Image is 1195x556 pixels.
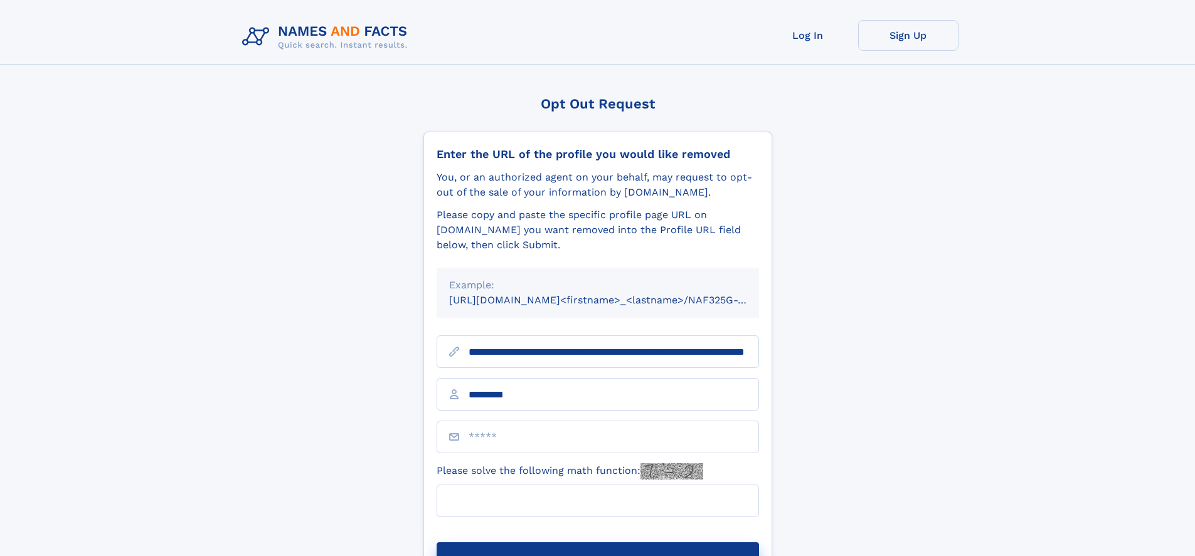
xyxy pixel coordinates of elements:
small: [URL][DOMAIN_NAME]<firstname>_<lastname>/NAF325G-xxxxxxxx [449,294,783,306]
div: Enter the URL of the profile you would like removed [437,147,759,161]
label: Please solve the following math function: [437,463,703,480]
div: Please copy and paste the specific profile page URL on [DOMAIN_NAME] you want removed into the Pr... [437,207,759,253]
div: Example: [449,278,746,293]
img: Logo Names and Facts [237,20,418,54]
a: Log In [758,20,858,51]
a: Sign Up [858,20,959,51]
div: Opt Out Request [423,96,772,112]
div: You, or an authorized agent on your behalf, may request to opt-out of the sale of your informatio... [437,170,759,200]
